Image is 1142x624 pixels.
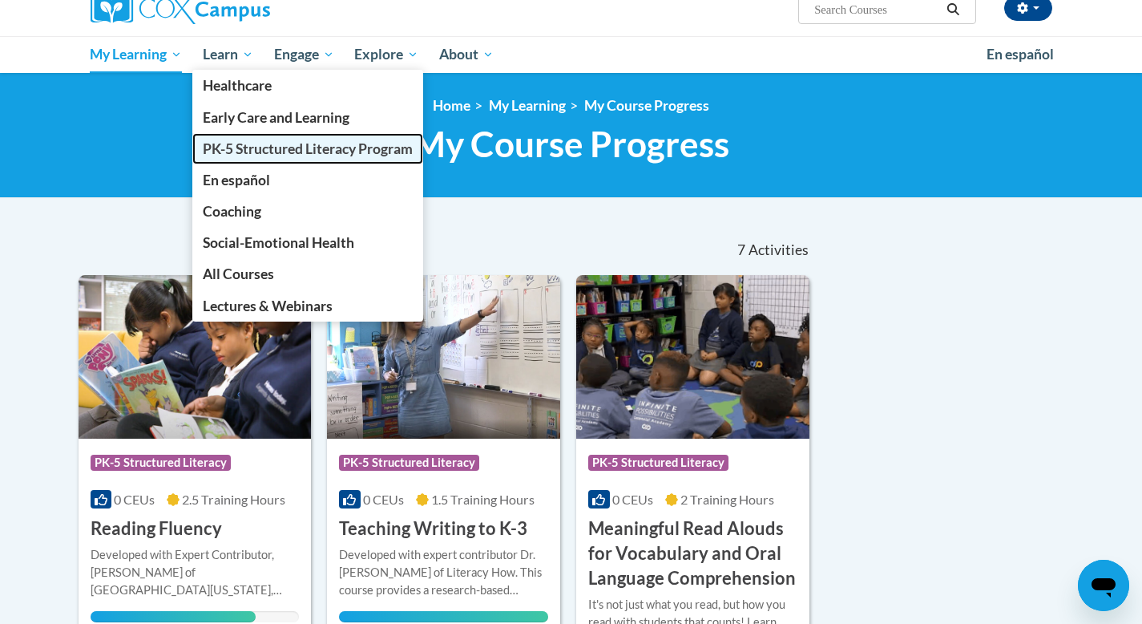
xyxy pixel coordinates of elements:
span: About [439,45,494,64]
a: En español [976,38,1064,71]
span: Healthcare [203,77,272,94]
img: Course Logo [576,275,809,439]
a: Lectures & Webinars [192,290,423,322]
div: Your progress [339,611,548,622]
span: 2.5 Training Hours [182,492,285,507]
a: Learn [192,36,264,73]
span: Lectures & Webinars [203,298,333,314]
img: Course Logo [79,275,312,439]
a: About [429,36,504,73]
a: Social-Emotional Health [192,227,423,258]
span: Learn [203,45,253,64]
a: My Course Progress [584,97,709,114]
span: Coaching [203,203,261,220]
a: Healthcare [192,70,423,101]
span: All Courses [203,265,274,282]
iframe: Button to launch messaging window [1078,560,1129,611]
a: En español [192,164,423,196]
span: PK-5 Structured Literacy [91,455,231,471]
a: My Learning [489,97,566,114]
a: Coaching [192,196,423,227]
span: Social-Emotional Health [203,234,354,251]
span: My Course Progress [413,123,729,165]
h3: Meaningful Read Alouds for Vocabulary and Oral Language Comprehension [588,517,797,590]
div: Developed with Expert Contributor, [PERSON_NAME] of [GEOGRAPHIC_DATA][US_STATE], [GEOGRAPHIC_DATA... [91,546,300,599]
a: All Courses [192,258,423,290]
a: PK-5 Structured Literacy Program [192,133,423,164]
a: Engage [264,36,345,73]
span: Activities [749,241,809,259]
span: Engage [274,45,334,64]
div: Main menu [67,36,1076,73]
span: Explore [354,45,418,64]
span: PK-5 Structured Literacy [588,455,728,471]
h3: Reading Fluency [91,517,222,541]
h3: Teaching Writing to K-3 [339,517,527,541]
span: 1.5 Training Hours [431,492,535,507]
span: Early Care and Learning [203,109,349,126]
span: 0 CEUs [363,492,404,507]
span: 7 [737,241,745,259]
span: 2 Training Hours [680,492,774,507]
div: Your progress [91,611,256,622]
div: Developed with expert contributor Dr. [PERSON_NAME] of Literacy How. This course provides a resea... [339,546,548,599]
a: Home [433,97,470,114]
span: En español [987,46,1054,63]
span: PK-5 Structured Literacy Program [203,140,413,157]
span: En español [203,172,270,188]
span: 0 CEUs [114,492,155,507]
a: Explore [344,36,429,73]
a: Early Care and Learning [192,102,423,133]
a: My Learning [80,36,193,73]
span: My Learning [90,45,182,64]
span: 0 CEUs [612,492,653,507]
img: Course Logo [327,275,560,439]
span: PK-5 Structured Literacy [339,455,479,471]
